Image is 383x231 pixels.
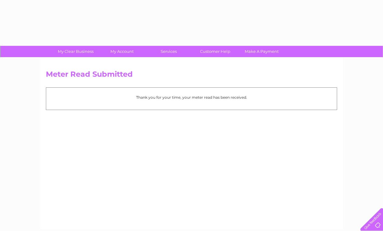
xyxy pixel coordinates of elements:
[50,46,101,57] a: My Clear Business
[46,70,337,82] h2: Meter Read Submitted
[190,46,240,57] a: Customer Help
[49,94,334,100] p: Thank you for your time, your meter read has been received.
[143,46,194,57] a: Services
[236,46,287,57] a: Make A Payment
[97,46,147,57] a: My Account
